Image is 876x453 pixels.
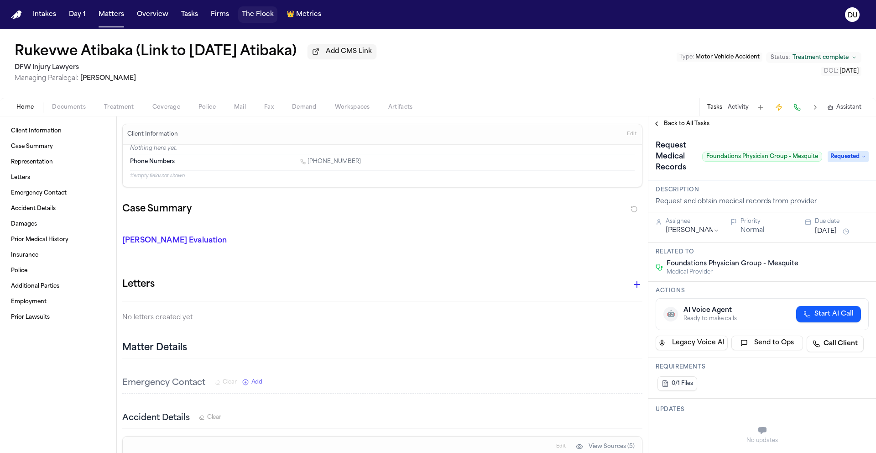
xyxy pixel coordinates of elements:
[11,267,27,274] span: Police
[683,306,737,315] div: AI Voice Agent
[815,218,869,225] div: Due date
[772,101,785,114] button: Create Immediate Task
[7,310,109,325] a: Prior Lawsuits
[7,217,109,232] a: Damages
[15,75,78,82] span: Managing Paralegal:
[11,127,62,135] span: Client Information
[828,151,869,162] span: Requested
[7,279,109,294] a: Additional Parties
[15,44,297,60] h1: Rukevwe Atibaka (Link to [DATE] Atibaka)
[292,104,317,111] span: Demand
[130,173,635,179] p: 11 empty fields not shown.
[672,380,693,387] span: 0/1 Files
[11,190,67,197] span: Emergency Contact
[251,379,262,386] span: Add
[283,6,325,23] button: crownMetrics
[824,68,838,74] span: DOL :
[656,437,869,444] div: No updates
[122,202,192,216] h2: Case Summary
[130,158,175,165] span: Phone Numbers
[827,104,861,111] button: Assistant
[15,44,297,60] button: Edit matter name
[840,226,851,237] button: Snooze task
[11,314,50,321] span: Prior Lawsuits
[296,10,321,19] span: Metrics
[264,104,274,111] span: Fax
[796,306,861,322] button: Start AI Call
[656,197,869,206] div: Request and obtain medical records from provider
[7,201,109,216] a: Accident Details
[125,131,180,138] h3: Client Information
[287,10,294,19] span: crown
[122,277,155,292] h1: Letters
[122,412,190,425] h3: Accident Details
[754,101,767,114] button: Add Task
[11,221,37,228] span: Damages
[242,379,262,386] button: Add New
[122,377,205,390] h3: Emergency Contact
[11,205,56,212] span: Accident Details
[388,104,413,111] span: Artifacts
[7,232,109,247] a: Prior Medical History
[7,124,109,138] a: Client Information
[122,312,642,323] p: No letters created yet
[214,379,237,386] button: Clear Emergency Contact
[65,6,89,23] button: Day 1
[791,101,803,114] button: Make a Call
[207,6,233,23] button: Firms
[815,227,837,236] button: [DATE]
[308,44,376,59] button: Add CMS Link
[7,263,109,278] a: Police
[7,155,109,169] a: Representation
[652,138,699,175] h1: Request Medical Records
[848,12,857,19] text: DU
[80,75,136,82] span: [PERSON_NAME]
[656,336,728,350] button: Legacy Voice AI
[11,236,68,243] span: Prior Medical History
[695,54,760,60] span: Motor Vehicle Accident
[656,186,869,194] h3: Description
[666,218,720,225] div: Assignee
[198,104,216,111] span: Police
[839,68,859,74] span: [DATE]
[656,406,869,413] h3: Updates
[29,6,60,23] a: Intakes
[11,283,59,290] span: Additional Parties
[152,104,180,111] span: Coverage
[793,54,849,61] span: Treatment complete
[11,158,53,166] span: Representation
[7,170,109,185] a: Letters
[11,11,22,19] img: Finch Logo
[648,120,714,127] button: Back to All Tasks
[766,52,861,63] button: Change status from Treatment complete
[664,120,709,127] span: Back to All Tasks
[702,152,822,162] span: Foundations Physician Group - Mesquite
[624,127,639,142] button: Edit
[95,6,128,23] button: Matters
[177,6,202,23] button: Tasks
[11,252,38,259] span: Insurance
[335,104,370,111] span: Workspaces
[238,6,277,23] button: The Flock
[234,104,246,111] span: Mail
[15,62,376,73] h2: DFW Injury Lawyers
[771,54,790,61] span: Status:
[130,145,635,154] p: Nothing here yet.
[11,298,47,306] span: Employment
[133,6,172,23] button: Overview
[7,248,109,263] a: Insurance
[836,104,861,111] span: Assistant
[104,104,134,111] span: Treatment
[199,414,221,421] button: Clear Accident Details
[683,315,737,322] div: Ready to make calls
[728,104,749,111] button: Activity
[556,443,566,450] span: Edit
[7,295,109,309] a: Employment
[679,54,694,60] span: Type :
[667,310,675,319] span: 🤖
